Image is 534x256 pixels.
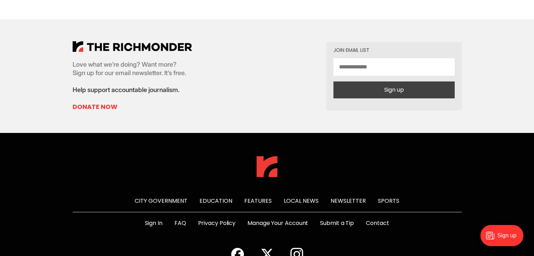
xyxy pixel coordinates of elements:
[73,86,192,94] p: Help support accountable journalism.
[474,221,534,256] iframe: portal-trigger
[198,219,236,227] a: Privacy Policy
[174,219,186,227] a: FAQ
[331,197,366,205] a: Newsletter
[135,197,188,205] a: City Government
[244,197,272,205] a: Features
[378,197,399,205] a: Sports
[200,197,232,205] a: Education
[320,219,354,227] a: Submit a Tip
[73,60,192,77] p: Love what we’re doing? Want more? Sign up for our email newsletter. It’s free.
[247,219,308,227] a: Manage Your Account
[333,48,455,53] div: Join email list
[257,156,277,177] img: The Richmonder
[284,197,319,205] a: Local News
[73,41,192,52] img: The Richmonder Logo
[145,219,162,227] a: Sign In
[366,219,389,227] a: Contact
[73,103,192,111] a: Donate Now
[333,81,455,98] button: Sign up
